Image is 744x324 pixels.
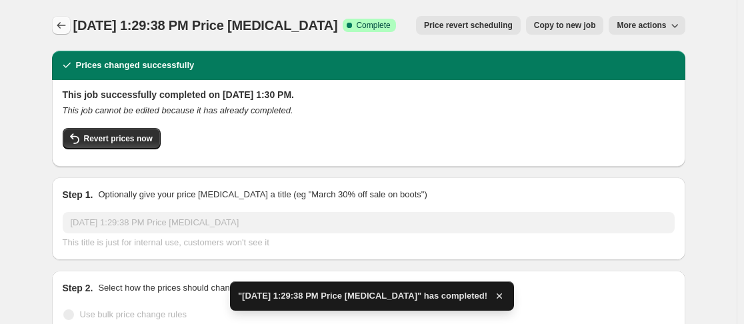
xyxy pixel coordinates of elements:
[609,16,685,35] button: More actions
[80,309,187,319] span: Use bulk price change rules
[76,59,195,72] h2: Prices changed successfully
[98,188,427,201] p: Optionally give your price [MEDICAL_DATA] a title (eg "March 30% off sale on boots")
[84,133,153,144] span: Revert prices now
[63,237,269,247] span: This title is just for internal use, customers won't see it
[63,105,293,115] i: This job cannot be edited because it has already completed.
[63,188,93,201] h2: Step 1.
[63,128,161,149] button: Revert prices now
[416,16,521,35] button: Price revert scheduling
[617,20,666,31] span: More actions
[238,289,487,303] span: "[DATE] 1:29:38 PM Price [MEDICAL_DATA]" has completed!
[534,20,596,31] span: Copy to new job
[63,212,675,233] input: 30% off holiday sale
[356,20,390,31] span: Complete
[63,281,93,295] h2: Step 2.
[424,20,513,31] span: Price revert scheduling
[98,281,239,295] p: Select how the prices should change
[73,18,338,33] span: [DATE] 1:29:38 PM Price [MEDICAL_DATA]
[63,88,675,101] h2: This job successfully completed on [DATE] 1:30 PM.
[52,16,71,35] button: Price change jobs
[526,16,604,35] button: Copy to new job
